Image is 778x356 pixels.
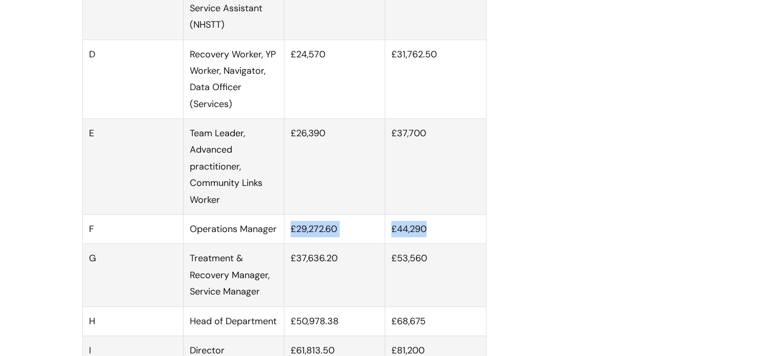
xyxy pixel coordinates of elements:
[183,306,284,336] td: Head of Department
[385,39,486,119] td: £31,762.50
[284,215,385,244] td: £29,272.60
[284,306,385,336] td: £50,978.38
[385,215,486,244] td: £44,290
[284,39,385,119] td: £24,570
[385,306,486,336] td: £68,675
[82,119,183,215] td: E
[284,244,385,306] td: £37,636.20
[82,244,183,306] td: G
[183,39,284,119] td: Recovery Worker, YP Worker, Navigator, Data Officer (Services)
[183,244,284,306] td: Treatment & Recovery Manager, Service Manager
[82,215,183,244] td: F
[183,119,284,215] td: Team Leader, Advanced practitioner, Community Links Worker
[385,119,486,215] td: £37,700
[82,39,183,119] td: D
[284,119,385,215] td: £26,390
[82,306,183,336] td: H
[385,244,486,306] td: £53,560
[183,215,284,244] td: Operations Manager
